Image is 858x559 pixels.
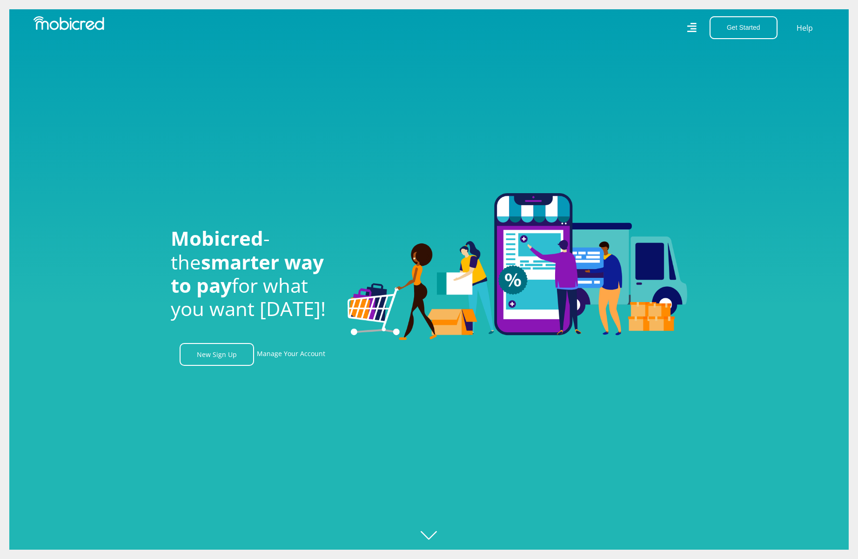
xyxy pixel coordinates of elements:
button: Get Started [710,16,778,39]
a: Manage Your Account [257,343,325,366]
img: Mobicred [34,16,104,30]
span: Mobicred [171,225,263,251]
h1: - the for what you want [DATE]! [171,227,334,321]
a: Help [796,22,813,34]
img: Welcome to Mobicred [348,193,687,340]
a: New Sign Up [180,343,254,366]
span: smarter way to pay [171,249,324,298]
